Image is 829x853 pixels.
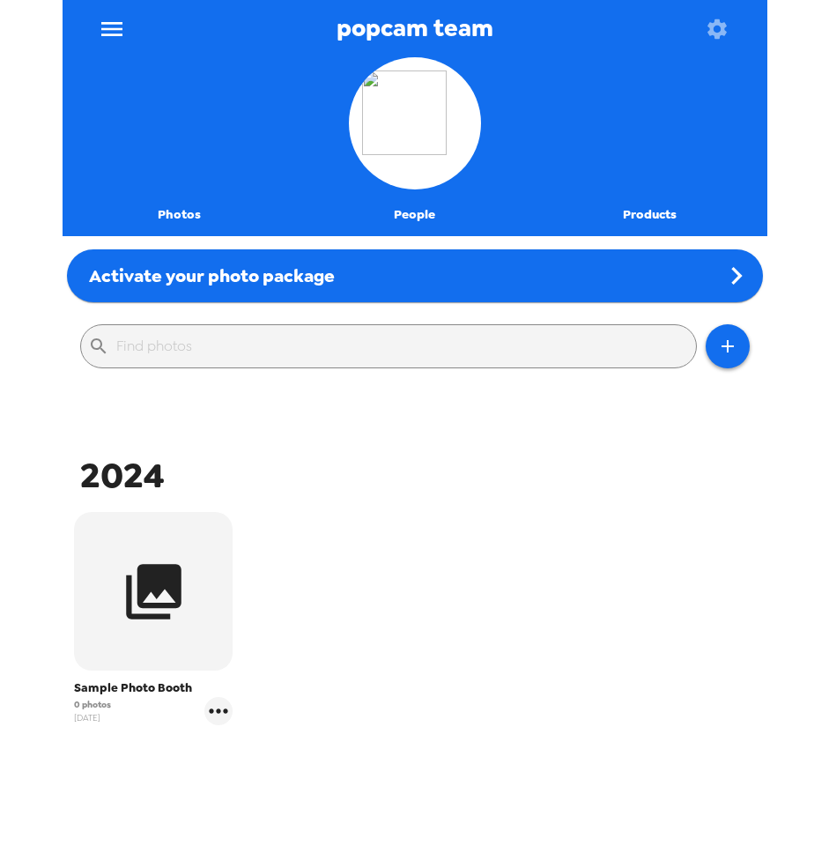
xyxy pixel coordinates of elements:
[74,698,111,711] span: 0 photos
[74,711,111,724] span: [DATE]
[89,264,335,287] span: Activate your photo package
[362,70,468,176] img: org logo
[116,332,689,360] input: Find photos
[297,194,532,236] button: People
[80,452,165,499] span: 2024
[204,697,233,725] button: gallery menu
[74,679,233,697] span: Sample Photo Booth
[63,194,298,236] button: Photos
[532,194,767,236] button: Products
[337,17,493,41] span: popcam team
